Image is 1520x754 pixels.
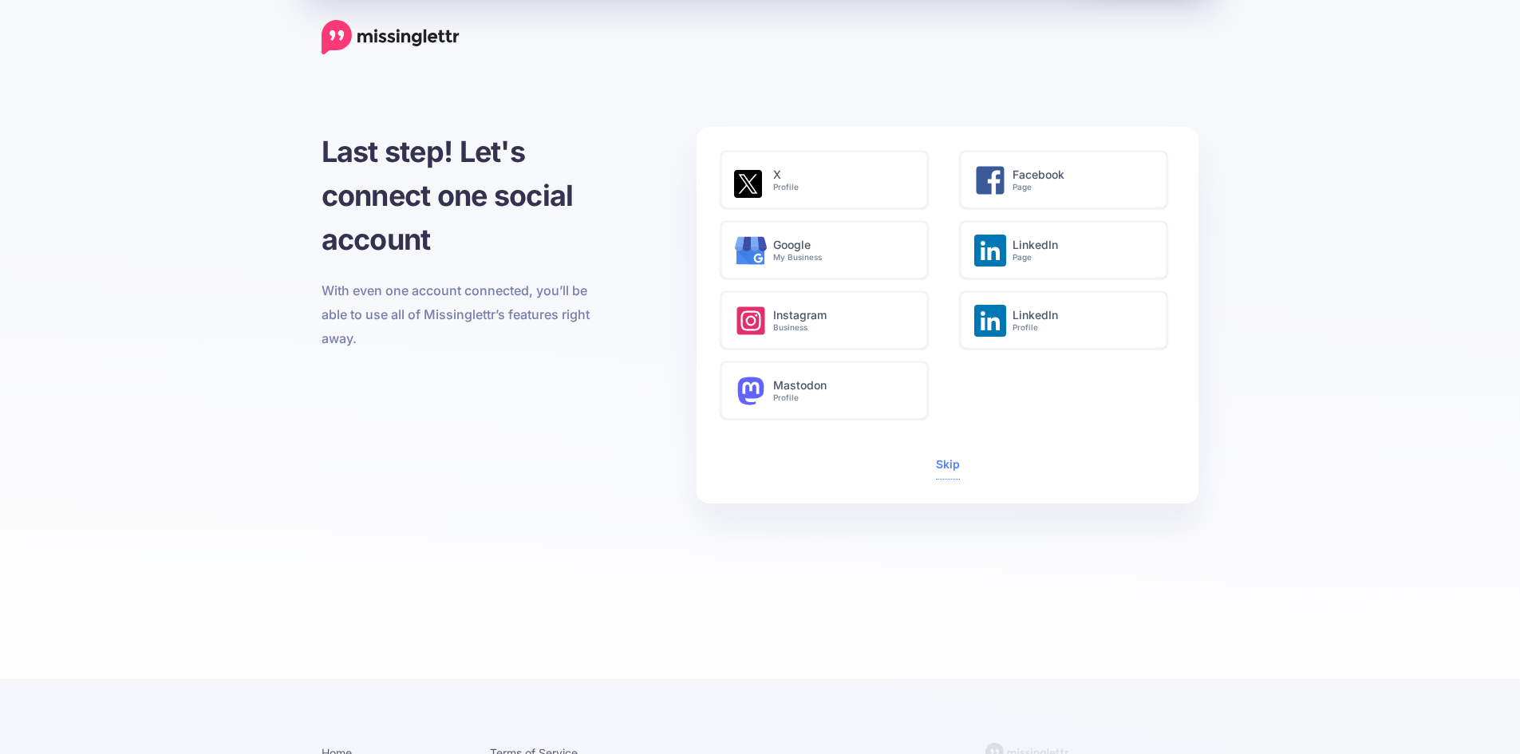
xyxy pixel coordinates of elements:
h6: X [773,168,910,192]
small: Profile [1013,322,1150,333]
p: With even one account connected, you’ll be able to use all of Missinglettr’s features right away. [322,278,598,350]
a: XProfile [721,151,936,208]
h6: Mastodon [773,379,910,403]
small: Page [1013,182,1150,192]
a: LinkedInPage [960,221,1175,278]
h6: LinkedIn [1013,309,1150,333]
a: MastodonProfile [721,361,936,419]
a: Skip [936,457,960,471]
small: Profile [773,393,910,403]
a: InstagramBusiness [721,291,936,349]
small: Page [1013,252,1150,263]
h6: Facebook [1013,168,1150,192]
a: FacebookPage [960,151,1175,208]
a: GoogleMy Business [721,221,936,278]
img: google-business.svg [735,235,767,266]
small: Profile [773,182,910,192]
a: LinkedInProfile [960,291,1175,349]
img: twitter-square.png [734,170,762,198]
h6: LinkedIn [1013,239,1150,263]
small: Business [773,322,910,333]
h6: Instagram [773,309,910,333]
span: Last step! Let's connect one social account [322,134,574,257]
small: My Business [773,252,910,263]
h6: Google [773,239,910,263]
a: Home [322,20,460,55]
